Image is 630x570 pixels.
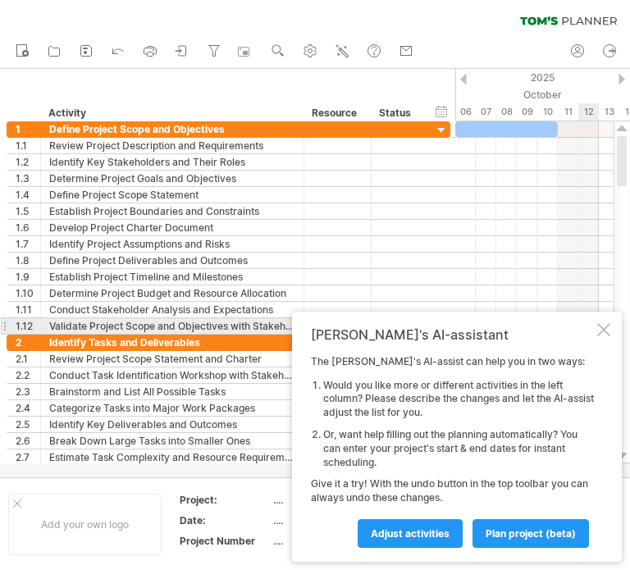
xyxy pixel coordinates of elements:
div: Project Number [180,534,270,548]
div: Monday, 13 October 2025 [599,103,619,121]
a: plan project (beta) [472,519,589,548]
div: 2.1 [16,351,40,367]
div: [PERSON_NAME]'s AI-assistant [311,326,594,343]
div: Project: [180,493,270,507]
span: Adjust activities [371,527,450,540]
div: Status [379,105,415,121]
div: Determine Project Budget and Resource Allocation [49,285,295,301]
div: Identify Tasks and Deliverables [49,335,295,350]
div: Review Project Scope Statement and Charter [49,351,295,367]
div: .... [273,513,411,527]
div: 2.6 [16,433,40,449]
div: Monday, 6 October 2025 [455,103,476,121]
span: plan project (beta) [486,527,576,540]
div: 2 [16,335,40,350]
div: 1.4 [16,187,40,203]
div: 2.4 [16,400,40,416]
div: Conduct Task Identification Workshop with Stakeholders [49,367,295,383]
div: Friday, 10 October 2025 [537,103,558,121]
div: Date: [180,513,270,527]
div: Define Project Deliverables and Outcomes [49,253,295,268]
div: Conduct Stakeholder Analysis and Expectations [49,302,295,317]
div: 1.1 [16,138,40,153]
div: 2.2 [16,367,40,383]
div: 1.10 [16,285,40,301]
div: .... [273,493,411,507]
div: Categorize Tasks into Major Work Packages [49,400,295,416]
div: Brainstorm and List All Possible Tasks [49,384,295,399]
div: 1.2 [16,154,40,170]
div: Develop Project Charter Document [49,220,295,235]
div: The [PERSON_NAME]'s AI-assist can help you in two ways: Give it a try! With the undo button in th... [311,355,594,547]
div: .... [273,534,411,548]
div: Define Project Scope Statement [49,187,295,203]
li: Or, want help filling out the planning automatically? You can enter your project's start & end da... [323,428,594,469]
div: Estimate Task Complexity and Resource Requirements [49,449,295,465]
div: 1.11 [16,302,40,317]
div: 1.5 [16,203,40,219]
div: Determine Project Goals and Objectives [49,171,295,186]
div: Add your own logo [8,494,162,555]
div: Establish Project Timeline and Milestones [49,269,295,285]
div: 1.8 [16,253,40,268]
div: 2.7 [16,449,40,465]
div: 1 [16,121,40,137]
div: Validate Project Scope and Objectives with Stakeholders [49,318,295,334]
div: Define Project Scope and Objectives [49,121,295,137]
div: Activity [48,105,294,121]
div: 1.3 [16,171,40,186]
div: Tuesday, 7 October 2025 [476,103,496,121]
div: Identify Key Stakeholders and Their Roles [49,154,295,170]
div: Review Project Description and Requirements [49,138,295,153]
a: Adjust activities [358,519,463,548]
div: Identify Key Deliverables and Outcomes [49,417,295,432]
div: Wednesday, 8 October 2025 [496,103,517,121]
div: Establish Project Boundaries and Constraints [49,203,295,219]
div: 1.9 [16,269,40,285]
div: 2.5 [16,417,40,432]
div: Saturday, 11 October 2025 [558,103,578,121]
div: Break Down Large Tasks into Smaller Ones [49,433,295,449]
div: Identify Project Assumptions and Risks [49,236,295,252]
div: 1.12 [16,318,40,334]
li: Would you like more or different activities in the left column? Please describe the changes and l... [323,379,594,420]
div: Resource [312,105,362,121]
div: Sunday, 12 October 2025 [578,103,599,121]
div: 1.6 [16,220,40,235]
div: 2.3 [16,384,40,399]
div: Thursday, 9 October 2025 [517,103,537,121]
div: 1.7 [16,236,40,252]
